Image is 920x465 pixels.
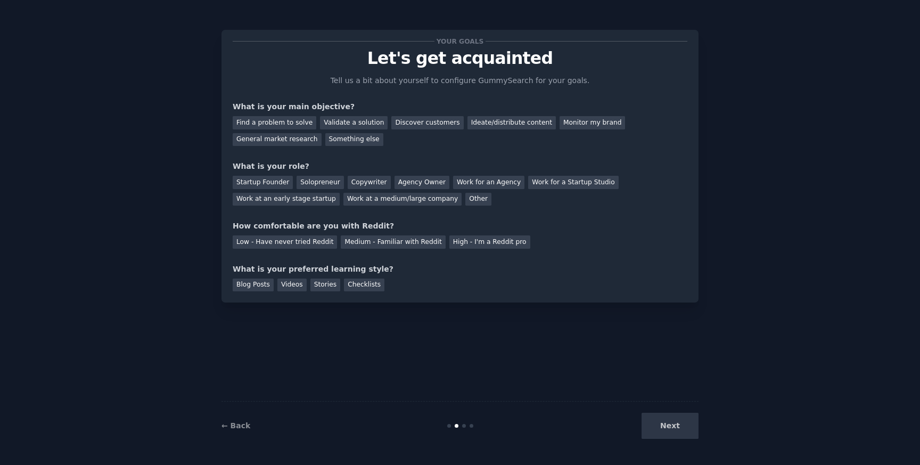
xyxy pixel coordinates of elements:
[233,101,687,112] div: What is your main objective?
[233,235,337,249] div: Low - Have never tried Reddit
[233,193,340,206] div: Work at an early stage startup
[325,133,383,146] div: Something else
[233,176,293,189] div: Startup Founder
[233,221,687,232] div: How comfortable are you with Reddit?
[343,193,462,206] div: Work at a medium/large company
[310,279,340,292] div: Stories
[233,279,274,292] div: Blog Posts
[277,279,307,292] div: Videos
[391,116,463,129] div: Discover customers
[453,176,524,189] div: Work for an Agency
[233,133,322,146] div: General market research
[434,36,486,47] span: Your goals
[348,176,391,189] div: Copywriter
[221,421,250,430] a: ← Back
[467,116,556,129] div: Ideate/distribute content
[233,264,687,275] div: What is your preferred learning style?
[344,279,384,292] div: Checklists
[233,161,687,172] div: What is your role?
[297,176,343,189] div: Solopreneur
[233,116,316,129] div: Find a problem to solve
[528,176,618,189] div: Work for a Startup Studio
[320,116,388,129] div: Validate a solution
[465,193,491,206] div: Other
[395,176,449,189] div: Agency Owner
[449,235,530,249] div: High - I'm a Reddit pro
[560,116,625,129] div: Monitor my brand
[326,75,594,86] p: Tell us a bit about yourself to configure GummySearch for your goals.
[233,49,687,68] p: Let's get acquainted
[341,235,445,249] div: Medium - Familiar with Reddit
